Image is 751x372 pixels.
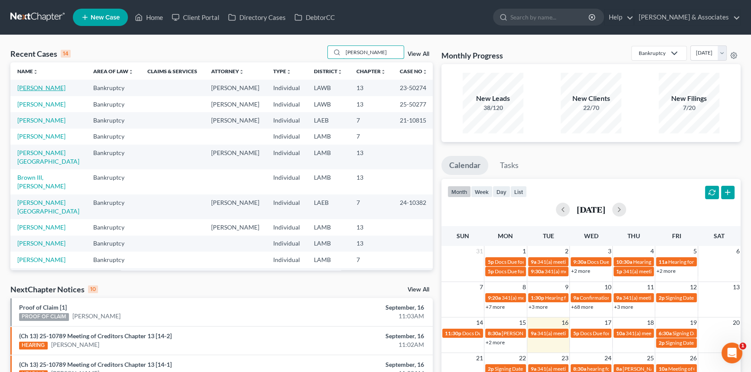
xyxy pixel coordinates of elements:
[510,186,527,197] button: list
[462,330,534,336] span: Docs Due for [PERSON_NAME]
[349,145,393,169] td: 13
[488,268,494,275] span: 5p
[573,330,579,336] span: 5p
[349,112,393,128] td: 7
[10,49,71,59] div: Recent Cases
[584,232,598,239] span: Wed
[266,268,307,293] td: Individual
[400,68,428,74] a: Case Nounfold_more
[545,268,628,275] span: 341(a) meeting for [PERSON_NAME]
[564,282,569,292] span: 9
[739,343,746,349] span: 1
[463,104,523,112] div: 38/120
[656,268,676,274] a: +2 more
[128,69,134,74] i: unfold_more
[537,259,621,265] span: 341(a) meeting for [PERSON_NAME]
[307,194,349,219] td: LAEB
[522,282,527,292] span: 8
[86,96,140,112] td: Bankruptcy
[337,69,343,74] i: unfold_more
[689,317,698,328] span: 19
[659,104,719,112] div: 7/20
[604,282,612,292] span: 10
[441,156,488,175] a: Calendar
[488,259,494,265] span: 5p
[19,332,172,340] a: (Ch 13) 25-10789 Meeting of Creditors Chapter 13 [14-2]
[349,252,393,268] td: 7
[537,366,621,372] span: 341(a) meeting for [PERSON_NAME]
[531,294,544,301] span: 1:30p
[646,317,655,328] span: 18
[307,112,349,128] td: LAEB
[266,112,307,128] td: Individual
[19,304,67,311] a: Proof of Claim [1]
[88,285,98,293] div: 10
[349,268,393,293] td: 13
[561,353,569,363] span: 23
[498,232,513,239] span: Mon
[307,169,349,194] td: LAMB
[295,340,424,349] div: 11:02AM
[307,129,349,145] td: LAMB
[529,304,548,310] a: +3 more
[349,194,393,219] td: 7
[86,236,140,252] td: Bankruptcy
[623,294,706,301] span: 341(a) meeting for [PERSON_NAME]
[295,303,424,312] div: September, 16
[393,194,434,219] td: 24-10382
[167,10,224,25] a: Client Portal
[659,340,665,346] span: 2p
[273,68,291,74] a: Typeunfold_more
[564,246,569,256] span: 2
[627,232,640,239] span: Thu
[561,104,621,112] div: 22/70
[131,10,167,25] a: Home
[495,268,566,275] span: Docs Due for [PERSON_NAME]
[571,268,590,274] a: +2 more
[307,145,349,169] td: LAMB
[86,145,140,169] td: Bankruptcy
[408,51,429,57] a: View All
[17,68,38,74] a: Nameunfold_more
[86,219,140,235] td: Bankruptcy
[659,330,672,336] span: 6:30a
[295,360,424,369] div: September, 16
[495,259,566,265] span: Docs Due for [PERSON_NAME]
[479,282,484,292] span: 7
[604,10,633,25] a: Help
[573,259,586,265] span: 9:30a
[314,68,343,74] a: Districtunfold_more
[295,312,424,320] div: 11:03AM
[307,219,349,235] td: LAMB
[140,62,204,80] th: Claims & Services
[561,317,569,328] span: 16
[204,194,266,219] td: [PERSON_NAME]
[17,239,65,247] a: [PERSON_NAME]
[659,94,719,104] div: New Filings
[488,294,501,301] span: 9:20a
[17,116,65,124] a: [PERSON_NAME]
[72,312,121,320] a: [PERSON_NAME]
[673,330,750,336] span: Signing Date for [PERSON_NAME]
[445,330,461,336] span: 11:30p
[17,256,65,263] a: [PERSON_NAME]
[623,268,748,275] span: 341(a) meeting for [PERSON_NAME] [PERSON_NAME]
[492,156,526,175] a: Tasks
[475,246,484,256] span: 31
[518,353,527,363] span: 22
[634,10,740,25] a: [PERSON_NAME] & Associates
[573,294,579,301] span: 9a
[587,259,685,265] span: Docs Due for [US_STATE][PERSON_NAME]
[614,304,633,310] a: +3 more
[307,96,349,112] td: LAWB
[86,194,140,219] td: Bankruptcy
[349,129,393,145] td: 7
[17,174,65,190] a: Brown III, [PERSON_NAME]
[307,268,349,293] td: LAEB
[343,46,404,58] input: Search by name...
[204,96,266,112] td: [PERSON_NAME]
[349,80,393,96] td: 13
[714,232,725,239] span: Sat
[502,330,542,336] span: [PERSON_NAME]
[488,366,494,372] span: 2p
